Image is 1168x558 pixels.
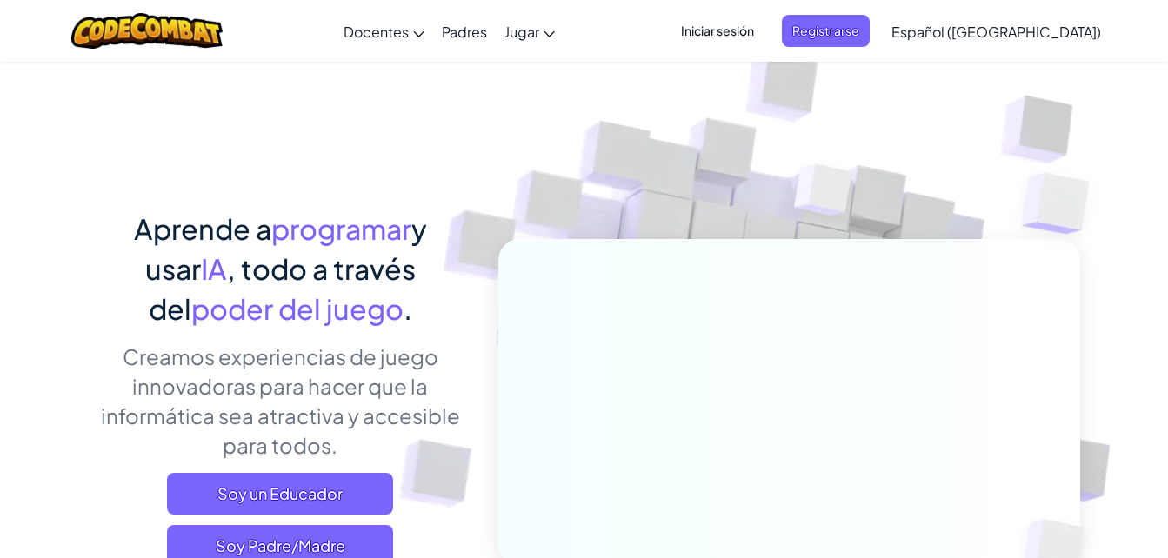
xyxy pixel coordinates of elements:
[167,473,393,515] a: Soy un Educador
[891,23,1101,41] span: Español ([GEOGRAPHIC_DATA])
[344,23,409,41] span: Docentes
[671,15,764,47] button: Iniciar sesión
[496,8,564,55] a: Jugar
[149,251,416,326] span: , todo a través del
[504,23,539,41] span: Jugar
[335,8,433,55] a: Docentes
[404,291,412,326] span: .
[883,8,1110,55] a: Español ([GEOGRAPHIC_DATA])
[191,291,404,326] span: poder del juego
[89,342,472,460] p: Creamos experiencias de juego innovadoras para hacer que la informática sea atractiva y accesible...
[987,130,1138,277] img: Overlap cubes
[761,130,886,259] img: Overlap cubes
[433,8,496,55] a: Padres
[271,211,411,246] span: programar
[134,211,271,246] span: Aprende a
[201,251,227,286] span: IA
[71,13,224,49] img: CodeCombat logo
[782,15,870,47] button: Registrarse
